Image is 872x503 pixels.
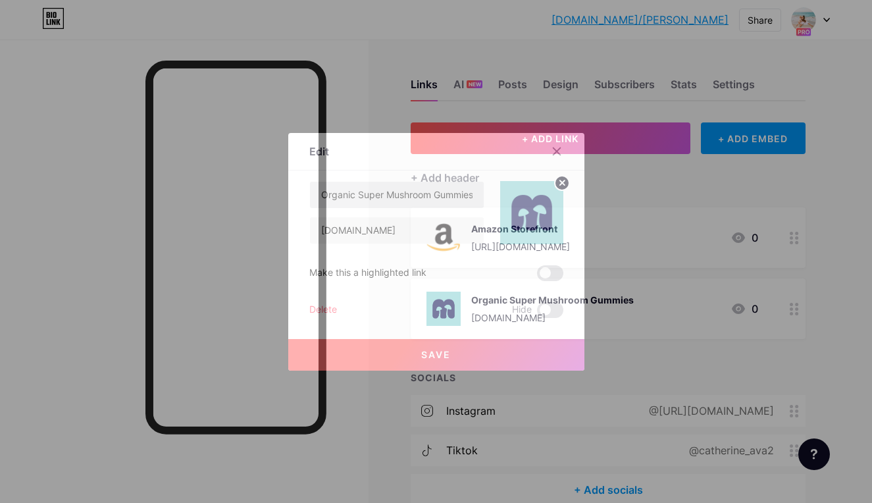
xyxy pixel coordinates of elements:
[500,181,563,244] img: link_thumbnail
[309,144,329,159] div: Edit
[310,182,484,208] input: Title
[512,302,532,318] span: Hide
[309,265,426,281] div: Make this a highlighted link
[421,349,451,360] span: Save
[309,302,337,318] div: Delete
[310,217,484,244] input: URL
[288,339,584,371] button: Save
